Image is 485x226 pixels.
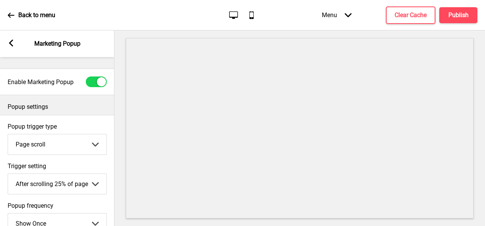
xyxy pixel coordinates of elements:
[8,202,107,209] label: Popup frequency
[448,11,469,19] h4: Publish
[34,40,80,48] p: Marketing Popup
[386,6,435,24] button: Clear Cache
[18,11,55,19] p: Back to menu
[8,162,107,170] label: Trigger setting
[314,4,359,26] div: Menu
[8,123,107,130] label: Popup trigger type
[8,5,55,25] a: Back to menu
[395,11,427,19] h4: Clear Cache
[8,78,74,86] label: Enable Marketing Popup
[439,7,477,23] button: Publish
[8,103,107,111] p: Popup settings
